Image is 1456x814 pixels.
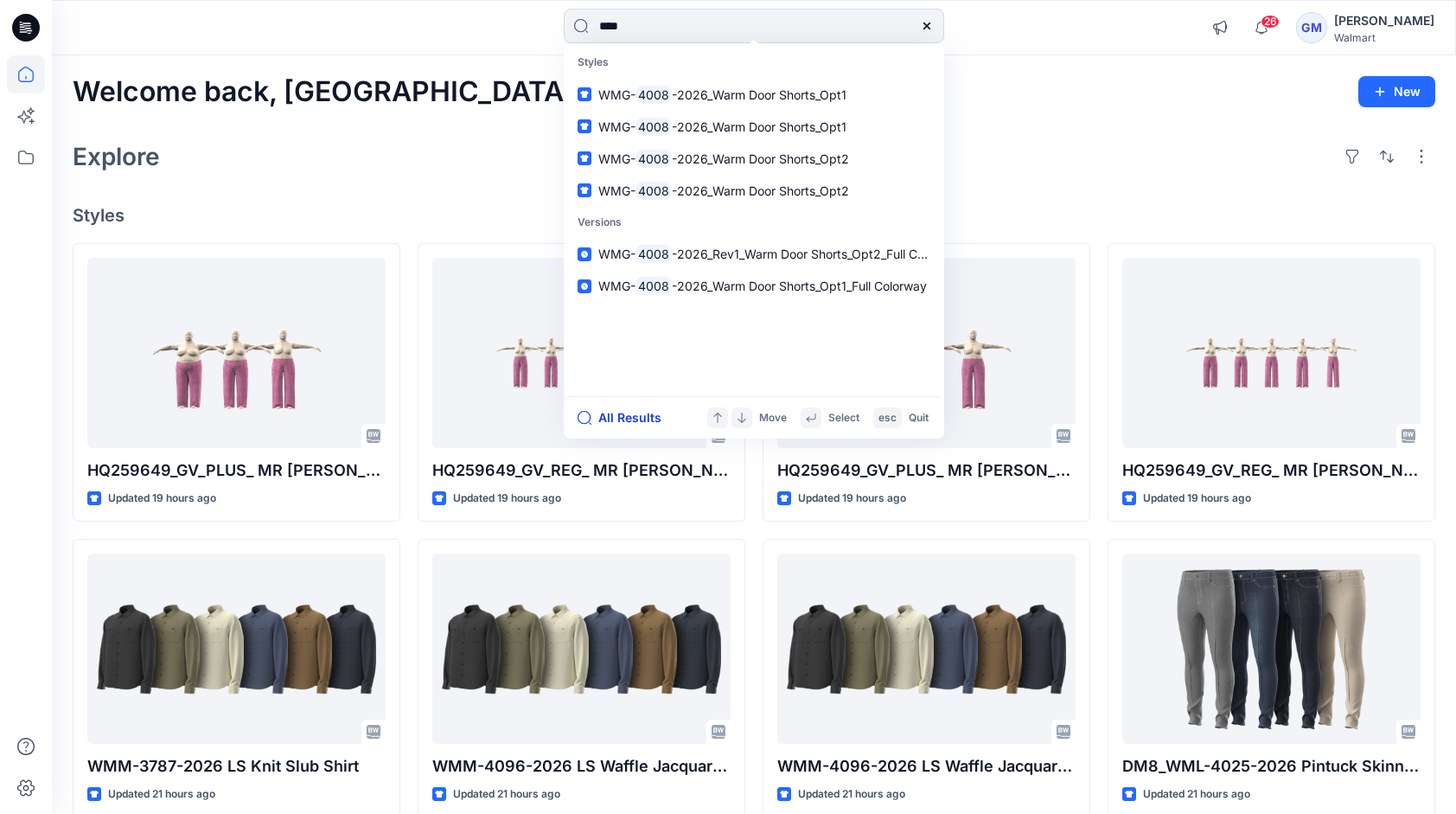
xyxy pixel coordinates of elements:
button: All Results [578,407,673,428]
p: Move [759,409,787,427]
p: Updated 19 hours ago [1143,490,1251,508]
p: Styles [567,47,941,79]
p: Updated 19 hours ago [108,490,216,508]
a: DM8_WML-4025-2026 Pintuck Skinny Jeans [1122,554,1421,744]
span: WMG- [598,247,635,261]
a: WMG-4008-2026_Warm Door Shorts_Opt1_Full Colorway [567,270,941,302]
a: WMM-4096-2026 LS Waffle Jacquard Shirt [777,554,1076,744]
a: WMM-3787-2026 LS Knit Slub Shirt [87,554,386,744]
p: esc [878,409,897,427]
a: HQ259649_GV_REG_ MR Slouchy Wide Leg [1122,258,1421,448]
a: WMM-4096-2026 LS Waffle Jacquard Shirt [432,554,731,744]
mark: 4008 [635,85,672,105]
p: Quit [909,409,929,427]
p: Updated 19 hours ago [453,490,561,508]
p: WMM-3787-2026 LS Knit Slub Shirt [87,754,386,779]
span: WMG- [598,279,635,293]
span: -2026_Warm Door Shorts_Opt2 [672,151,849,166]
a: WMG-4008-2026_Warm Door Shorts_Opt1 [567,111,941,143]
p: WMM-4096-2026 LS Waffle Jacquard Shirt [432,754,731,779]
span: 26 [1261,15,1280,29]
a: WMG-4008-2026_Warm Door Shorts_Opt2 [567,175,941,207]
p: HQ259649_GV_PLUS_ MR [PERSON_NAME] Wide Leg [777,458,1076,483]
p: WMM-4096-2026 LS Waffle Jacquard Shirt [777,754,1076,779]
a: WMG-4008-2026_Rev1_Warm Door Shorts_Opt2_Full Colorway [567,238,941,270]
mark: 4008 [635,149,672,169]
p: HQ259649_GV_REG_ MR [PERSON_NAME] Wide Leg [1122,458,1421,483]
p: HQ259649_GV_REG_ MR [PERSON_NAME] Wide Leg [432,458,731,483]
mark: 4008 [635,276,672,296]
p: Updated 21 hours ago [453,785,560,804]
mark: 4008 [635,244,672,264]
a: WMG-4008-2026_Warm Door Shorts_Opt2 [567,143,941,175]
span: WMG- [598,183,635,198]
p: DM8_WML-4025-2026 Pintuck Skinny Jeans [1122,754,1421,779]
p: Versions [567,207,941,239]
span: WMG- [598,87,635,102]
span: -2026_Warm Door Shorts_Opt2 [672,183,849,198]
span: WMG- [598,119,635,134]
a: HQ259649_GV_REG_ MR Slouchy Wide Leg [432,258,731,448]
button: New [1358,76,1435,107]
p: Updated 21 hours ago [1143,785,1250,804]
span: -2026_Warm Door Shorts_Opt1 [672,119,846,134]
h2: Explore [73,143,160,170]
p: Updated 21 hours ago [798,785,905,804]
span: -2026_Warm Door Shorts_Opt1 [672,87,846,102]
div: GM [1296,12,1327,43]
mark: 4008 [635,117,672,137]
p: Select [828,409,859,427]
span: -2026_Warm Door Shorts_Opt1_Full Colorway [672,279,927,293]
a: HQ259649_GV_PLUS_ MR Slouchy Wide Leg [87,258,386,448]
a: WMG-4008-2026_Warm Door Shorts_Opt1 [567,79,941,111]
span: -2026_Rev1_Warm Door Shorts_Opt2_Full Colorway [672,247,961,261]
p: Updated 19 hours ago [798,490,906,508]
h2: Welcome back, [GEOGRAPHIC_DATA] [73,76,574,108]
span: WMG- [598,151,635,166]
p: Updated 21 hours ago [108,785,215,804]
div: [PERSON_NAME] [1334,10,1434,31]
h4: Styles [73,205,1435,226]
mark: 4008 [635,181,672,201]
div: Walmart [1334,31,1434,44]
p: HQ259649_GV_PLUS_ MR [PERSON_NAME] Wide Leg [87,458,386,483]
